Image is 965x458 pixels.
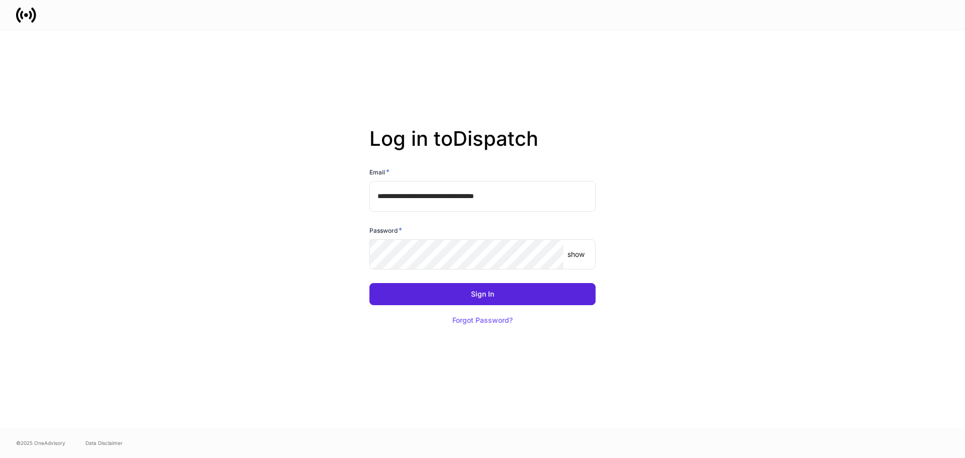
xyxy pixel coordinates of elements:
span: © 2025 OneAdvisory [16,439,65,447]
div: Forgot Password? [452,317,513,324]
p: show [567,249,585,259]
h6: Password [369,225,402,235]
a: Data Disclaimer [85,439,123,447]
button: Forgot Password? [440,309,525,331]
button: Sign In [369,283,596,305]
div: Sign In [471,291,494,298]
h6: Email [369,167,390,177]
h2: Log in to Dispatch [369,127,596,167]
